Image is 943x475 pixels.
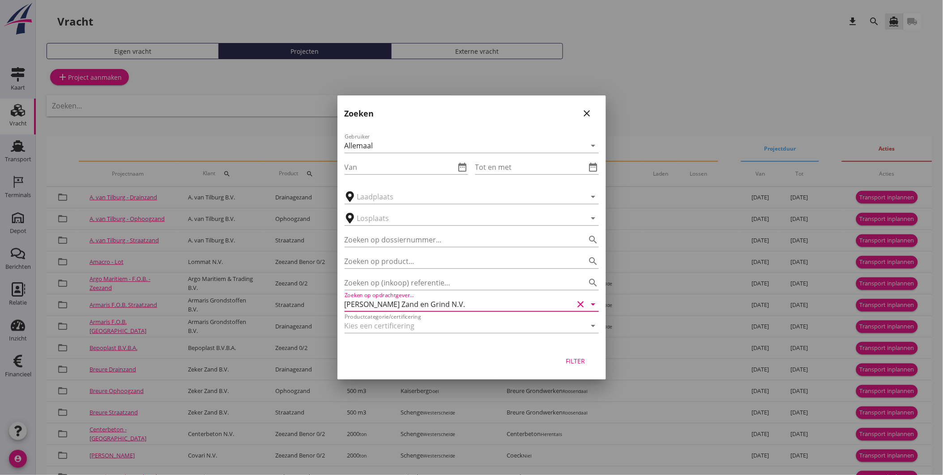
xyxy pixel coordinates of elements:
[576,299,586,310] i: clear
[588,256,599,267] i: search
[345,254,574,268] input: Zoeken op product...
[588,234,599,245] i: search
[588,162,599,173] i: date_range
[588,320,599,331] i: arrow_drop_down
[457,162,468,173] i: date_range
[345,160,456,174] input: Van
[556,353,595,369] button: Filter
[588,213,599,224] i: arrow_drop_down
[345,108,374,120] h2: Zoeken
[588,140,599,151] i: arrow_drop_down
[582,108,593,119] i: close
[357,211,574,225] input: Losplaats
[588,299,599,310] i: arrow_drop_down
[345,276,574,290] input: Zoeken op (inkoop) referentie…
[345,297,574,311] input: Zoeken op opdrachtgever...
[475,160,586,174] input: Tot en met
[588,191,599,202] i: arrow_drop_down
[357,190,574,204] input: Laadplaats
[588,277,599,288] i: search
[345,233,574,247] input: Zoeken op dossiernummer...
[563,356,588,366] div: Filter
[345,142,373,150] div: Allemaal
